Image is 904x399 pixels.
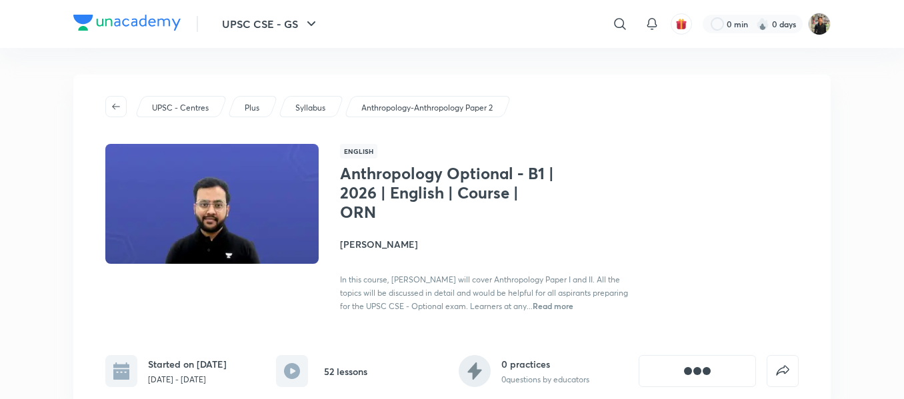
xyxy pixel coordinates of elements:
[533,300,573,311] span: Read more
[243,102,262,114] a: Plus
[501,374,589,386] p: 0 questions by educators
[675,18,687,30] img: avatar
[324,364,367,378] h6: 52 lessons
[295,102,325,114] p: Syllabus
[756,17,769,31] img: streak
[73,15,181,34] a: Company Logo
[148,374,227,386] p: [DATE] - [DATE]
[245,102,259,114] p: Plus
[150,102,211,114] a: UPSC - Centres
[152,102,209,114] p: UPSC - Centres
[767,355,799,387] button: false
[808,13,831,35] img: Yudhishthir
[340,164,558,221] h1: Anthropology Optional - B1 | 2026 | English | Course | ORN
[359,102,495,114] a: Anthropology-Anthropology Paper 2
[361,102,493,114] p: Anthropology-Anthropology Paper 2
[214,11,327,37] button: UPSC CSE - GS
[103,143,321,265] img: Thumbnail
[340,237,639,251] h4: [PERSON_NAME]
[73,15,181,31] img: Company Logo
[293,102,328,114] a: Syllabus
[671,13,692,35] button: avatar
[148,357,227,371] h6: Started on [DATE]
[501,357,589,371] h6: 0 practices
[340,274,628,311] span: In this course, [PERSON_NAME] will cover Anthropology Paper I and II. All the topics will be disc...
[340,144,377,159] span: English
[639,355,756,387] button: [object Object]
